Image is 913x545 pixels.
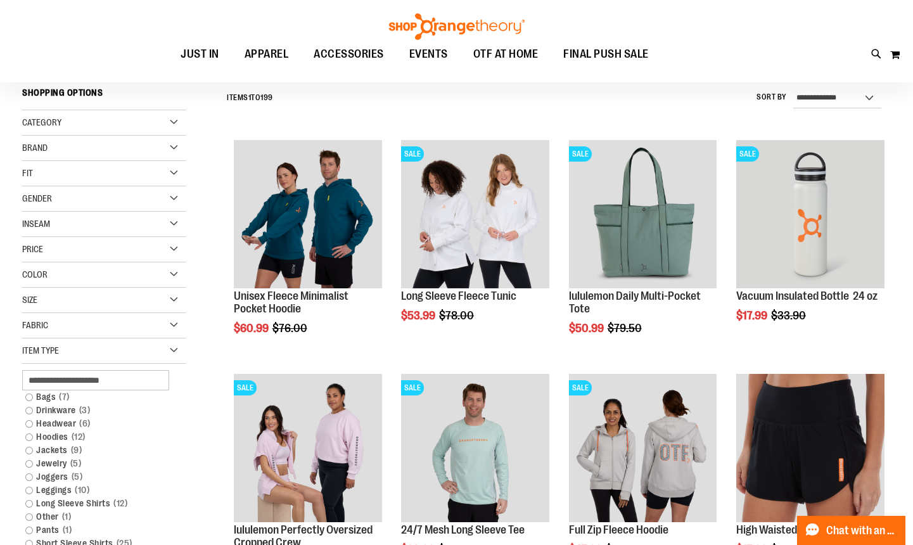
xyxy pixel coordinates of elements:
[232,40,302,69] a: APPAREL
[736,309,769,322] span: $17.99
[227,88,273,108] h2: Items to
[22,82,186,110] strong: Shopping Options
[272,322,309,335] span: $76.00
[401,140,549,290] a: Product image for Fleece Long SleeveSALE
[439,309,476,322] span: $78.00
[168,40,232,69] a: JUST IN
[181,40,219,68] span: JUST IN
[771,309,808,322] span: $33.90
[19,484,176,497] a: Leggings10
[68,470,86,484] span: 5
[401,523,525,536] a: 24/7 Mesh Long Sleeve Tee
[234,140,382,290] a: Unisex Fleece Minimalist Pocket Hoodie
[22,269,48,279] span: Color
[22,117,61,127] span: Category
[19,404,176,417] a: Drinkware3
[22,143,48,153] span: Brand
[401,290,516,302] a: Long Sleeve Fleece Tunic
[19,390,176,404] a: Bags7
[234,140,382,288] img: Unisex Fleece Minimalist Pocket Hoodie
[56,390,73,404] span: 7
[736,140,884,288] img: Vacuum Insulated Bottle 24 oz
[22,219,50,229] span: Inseam
[569,374,717,522] img: Main Image of 1457091
[409,40,448,68] span: EVENTS
[260,93,273,102] span: 199
[569,146,592,162] span: SALE
[401,374,549,522] img: Main Image of 1457095
[67,457,85,470] span: 5
[563,134,724,367] div: product
[22,345,59,356] span: Item Type
[473,40,539,68] span: OTF AT HOME
[19,417,176,430] a: Headwear6
[234,380,257,395] span: SALE
[387,13,527,40] img: Shop Orangetheory
[397,40,461,69] a: EVENTS
[395,134,556,354] div: product
[401,140,549,288] img: Product image for Fleece Long Sleeve
[797,516,906,545] button: Chat with an Expert
[736,140,884,290] a: Vacuum Insulated Bottle 24 ozSALE
[68,430,89,444] span: 12
[234,322,271,335] span: $60.99
[19,497,176,510] a: Long Sleeve Shirts12
[736,146,759,162] span: SALE
[730,134,891,354] div: product
[563,40,649,68] span: FINAL PUSH SALE
[234,374,382,524] a: lululemon Perfectly Oversized Cropped CrewSALE
[826,525,898,537] span: Chat with an Expert
[72,484,93,497] span: 10
[245,40,289,68] span: APPAREL
[19,444,176,457] a: Jackets9
[110,497,131,510] span: 12
[736,374,884,524] a: High Waisted Rib Run Shorts
[19,457,176,470] a: Jewelry5
[401,374,549,524] a: Main Image of 1457095SALE
[401,309,437,322] span: $53.99
[314,40,384,68] span: ACCESSORIES
[22,168,33,178] span: Fit
[248,93,252,102] span: 1
[736,374,884,522] img: High Waisted Rib Run Shorts
[608,322,644,335] span: $79.50
[22,295,37,305] span: Size
[19,430,176,444] a: Hoodies12
[234,290,348,315] a: Unisex Fleece Minimalist Pocket Hoodie
[569,374,717,524] a: Main Image of 1457091SALE
[569,322,606,335] span: $50.99
[227,134,388,367] div: product
[19,510,176,523] a: Other1
[22,193,52,203] span: Gender
[461,40,551,69] a: OTF AT HOME
[59,510,75,523] span: 1
[19,470,176,484] a: Joggers5
[569,380,592,395] span: SALE
[757,92,787,103] label: Sort By
[736,290,878,302] a: Vacuum Insulated Bottle 24 oz
[234,374,382,522] img: lululemon Perfectly Oversized Cropped Crew
[19,523,176,537] a: Pants1
[68,444,86,457] span: 9
[569,140,717,290] a: lululemon Daily Multi-Pocket ToteSALE
[401,380,424,395] span: SALE
[569,290,701,315] a: lululemon Daily Multi-Pocket Tote
[60,523,75,537] span: 1
[22,320,48,330] span: Fabric
[569,140,717,288] img: lululemon Daily Multi-Pocket Tote
[76,417,94,430] span: 6
[301,40,397,69] a: ACCESSORIES
[736,523,867,536] a: High Waisted Rib Run Shorts
[551,40,661,68] a: FINAL PUSH SALE
[76,404,94,417] span: 3
[569,523,668,536] a: Full Zip Fleece Hoodie
[22,244,43,254] span: Price
[401,146,424,162] span: SALE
